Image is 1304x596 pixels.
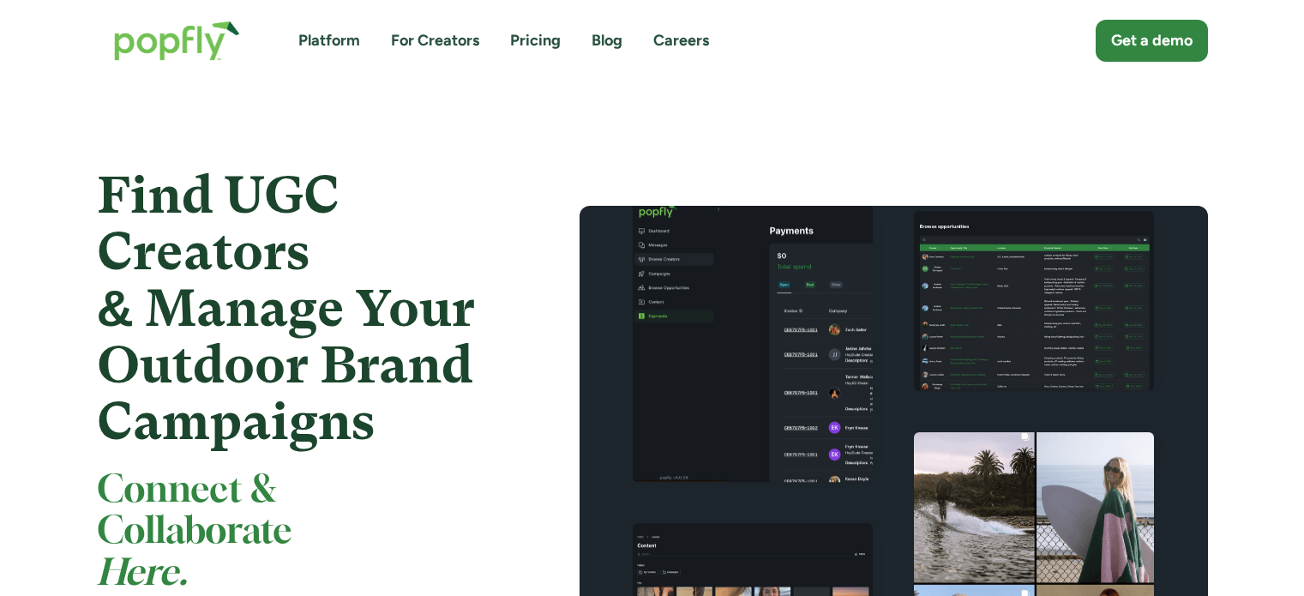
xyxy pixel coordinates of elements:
[391,30,479,51] a: For Creators
[1111,30,1193,51] div: Get a demo
[1096,20,1208,62] a: Get a demo
[592,30,622,51] a: Blog
[97,166,475,451] strong: Find UGC Creators & Manage Your Outdoor Brand Campaigns
[97,557,188,592] em: Here.
[298,30,360,51] a: Platform
[653,30,709,51] a: Careers
[97,3,257,78] a: home
[510,30,561,51] a: Pricing
[97,471,518,595] h2: Connect & Collaborate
